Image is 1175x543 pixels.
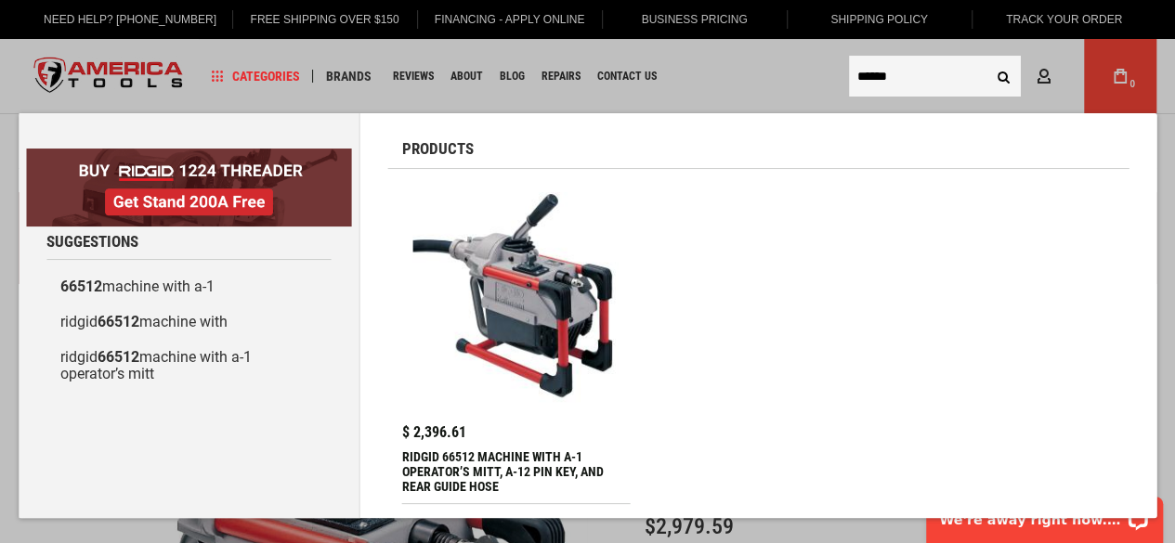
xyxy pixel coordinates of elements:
span: Categories [211,70,300,83]
a: ridgid66512machine with a-1 operator’s mitt [46,340,332,392]
b: 66512 [98,348,139,366]
button: Open LiveChat chat widget [214,24,236,46]
img: RIDGID 66512 MACHINE WITH A-1 OPERATOR’S MITT, A-12 PIN KEY, AND REAR GUIDE HOSE [411,192,621,402]
p: We're away right now. Please check back later! [26,28,210,43]
b: 66512 [60,278,102,295]
div: RIDGID 66512 MACHINE WITH A-1 OPERATOR’S MITT, A-12 PIN KEY, AND REAR GUIDE HOSE [402,449,631,494]
b: 66512 [98,313,139,330]
a: BOGO: Buy RIDGID® 1224 Threader, Get Stand 200A Free! [26,149,352,162]
a: Categories [202,64,308,89]
span: $ 2,396.61 [402,425,466,440]
a: RIDGID 66512 MACHINE WITH A-1 OPERATOR’S MITT, A-12 PIN KEY, AND REAR GUIDE HOSE $ 2,396.61 RIDGI... [402,183,631,503]
span: Brands [326,70,372,83]
a: Brands [318,64,380,89]
img: BOGO: Buy RIDGID® 1224 Threader, Get Stand 200A Free! [26,149,352,226]
span: Suggestions [46,234,138,250]
button: Search [986,58,1021,94]
a: 66512machine with a-1 [46,269,332,304]
span: Products [402,141,474,157]
a: ridgid66512machine with [46,304,332,340]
